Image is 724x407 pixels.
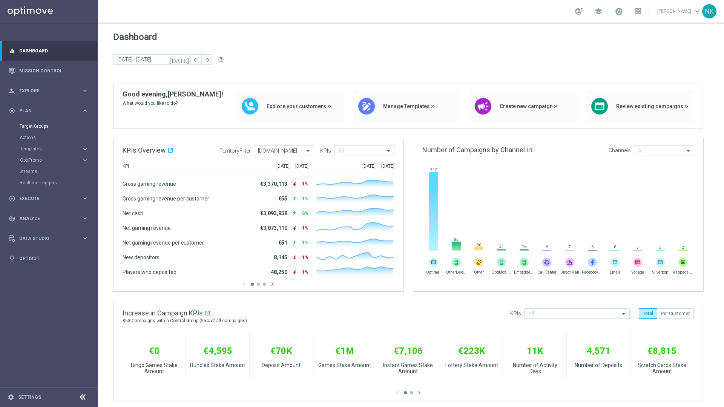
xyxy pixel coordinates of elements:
[20,123,78,129] a: Target Groups
[8,108,89,114] button: gps_fixed Plan keyboard_arrow_right
[8,196,89,202] button: play_circle_outline Execute keyboard_arrow_right
[594,7,603,15] span: school
[81,87,89,94] i: keyboard_arrow_right
[20,155,97,166] div: OptiPromo
[81,195,89,202] i: keyboard_arrow_right
[19,89,81,93] span: Explore
[9,41,89,61] div: Dashboard
[9,195,81,202] div: Execute
[81,107,89,114] i: keyboard_arrow_right
[20,121,97,132] div: Target Groups
[8,68,89,74] button: Mission Control
[20,147,74,151] span: Templates
[20,177,97,188] div: Realtime Triggers
[81,157,89,164] i: keyboard_arrow_right
[8,88,89,94] button: person_search Explore keyboard_arrow_right
[9,248,89,268] div: Optibot
[9,107,15,114] i: gps_fixed
[9,195,15,202] i: play_circle_outline
[20,146,89,152] button: Templates keyboard_arrow_right
[20,158,74,162] span: OptiPromo
[19,109,81,113] span: Plan
[8,236,89,242] button: Data Studio keyboard_arrow_right
[8,394,14,401] i: settings
[9,107,81,114] div: Plan
[19,216,81,221] span: Analyze
[20,180,78,186] a: Realtime Triggers
[9,61,89,81] div: Mission Control
[9,87,15,94] i: person_search
[19,41,89,61] a: Dashboard
[9,255,15,262] i: lightbulb
[8,256,89,262] button: lightbulb Optibot
[9,215,81,222] div: Analyze
[20,135,78,141] a: Actions
[19,248,89,268] a: Optibot
[20,158,81,162] div: OptiPromo
[9,47,15,54] i: equalizer
[9,87,81,94] div: Explore
[8,48,89,54] button: equalizer Dashboard
[20,168,78,174] a: Streams
[18,395,41,399] a: Settings
[9,215,15,222] i: track_changes
[81,215,89,222] i: keyboard_arrow_right
[9,235,81,242] div: Data Studio
[657,6,702,17] a: [PERSON_NAME]keyboard_arrow_down
[8,216,89,222] button: track_changes Analyze keyboard_arrow_right
[693,7,701,15] span: keyboard_arrow_down
[81,235,89,242] i: keyboard_arrow_right
[20,147,81,151] div: Templates
[19,61,89,81] a: Mission Control
[20,157,89,163] button: OptiPromo keyboard_arrow_right
[20,143,97,155] div: Templates
[20,132,97,143] div: Actions
[81,145,89,153] i: keyboard_arrow_right
[702,4,716,18] div: NK
[19,196,81,201] span: Execute
[19,236,81,241] span: Data Studio
[20,166,97,177] div: Streams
